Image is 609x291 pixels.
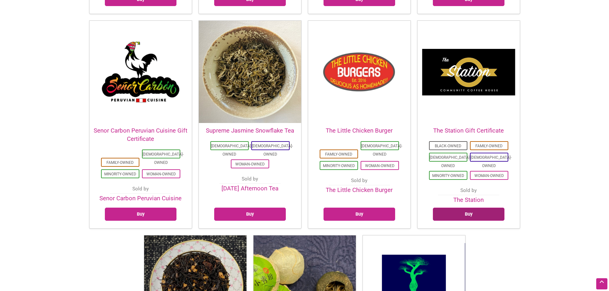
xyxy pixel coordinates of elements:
img: Senor Carbon [90,21,192,123]
a: Black-Owned [435,144,461,148]
a: [DEMOGRAPHIC_DATA]-Owned [430,155,471,168]
span: Sold by [132,186,149,192]
a: The Little Chicken Burger [326,187,393,194]
span: Sold by [242,176,258,182]
a: Select options for “The Station Gift Certificate” [433,208,504,221]
h2: The Little Chicken Burger [308,126,410,135]
h2: Senor Carbon Peruvian Cuisine Gift Certificate [90,126,192,143]
a: Minority-Owned [432,173,464,178]
a: Woman-Owned [474,173,504,178]
a: Woman-Owned [365,164,394,168]
a: Woman-Owned [146,172,176,176]
a: Select options for “The Little Chicken Burger” [324,208,395,221]
a: Family-Owned [325,152,352,157]
a: The Station [453,196,484,203]
a: Senor Carbon Peruvian Cuisine Gift Certificate [90,70,192,143]
a: Family-Owned [106,160,134,165]
h2: The Station Gift Certificate [418,126,520,135]
a: [DEMOGRAPHIC_DATA]-Owned [471,155,511,168]
a: Family-Owned [475,144,503,148]
span: Sold by [351,178,367,183]
a: Select options for “Senor Carbon Peruvian Cuisine Gift Certificate” [105,208,176,221]
a: [DEMOGRAPHIC_DATA]-Owned [143,152,183,165]
div: Scroll Back to Top [596,278,607,289]
span: Sold by [460,188,477,193]
a: The Little Chicken Burger [308,70,410,135]
h2: Supreme Jasmine Snowflake Tea [199,126,301,135]
a: [DEMOGRAPHIC_DATA]-Owned [252,144,293,157]
a: Minority-Owned [104,172,136,176]
a: [DEMOGRAPHIC_DATA]-Owned [361,144,402,157]
a: The Station Gift Certificate [418,70,520,135]
img: The Station gift certificates [418,21,520,123]
img: The Little Chicken Burger [308,21,410,123]
a: [DEMOGRAPHIC_DATA]-Owned [211,144,252,157]
a: Minority-Owned [323,164,355,168]
a: Supreme Jasmine Snowflake Tea [199,70,301,135]
a: Woman-Owned [235,162,265,166]
a: Senor Carbon Peruvian Cuisine [99,195,182,202]
img: Friday Afternoon Tea Supreme Jasmine Snowflake [199,21,301,123]
a: Select options for “Supreme Jasmine Snowflake Tea” [214,208,286,221]
a: [DATE] Afternoon Tea [222,185,278,192]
